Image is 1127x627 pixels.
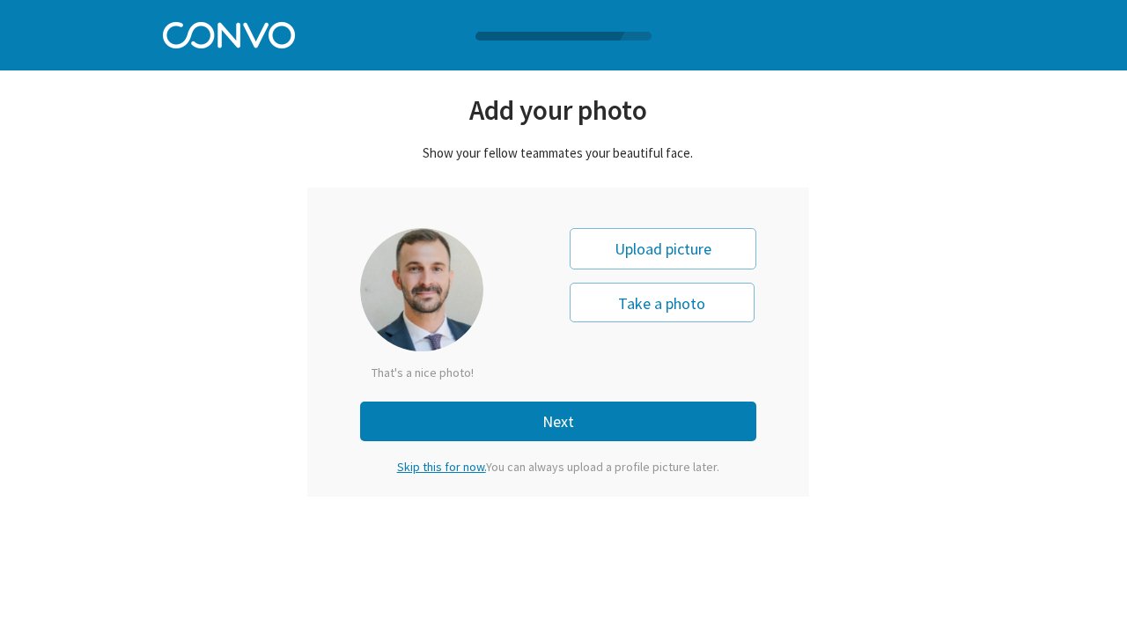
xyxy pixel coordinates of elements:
[307,92,809,127] div: Add your photo
[372,365,548,380] div: That's a nice photo!
[163,18,295,48] img: Convo Logo
[360,228,483,352] img: thumbnail-184x184.jpg
[382,459,734,475] div: You can always upload a profile picture later.
[360,402,756,441] button: Next
[570,228,756,269] div: Upload picture
[307,144,809,161] div: Show your fellow teammates your beautiful face.
[397,459,486,475] span: Skip this for now.
[570,283,755,322] button: Take a photo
